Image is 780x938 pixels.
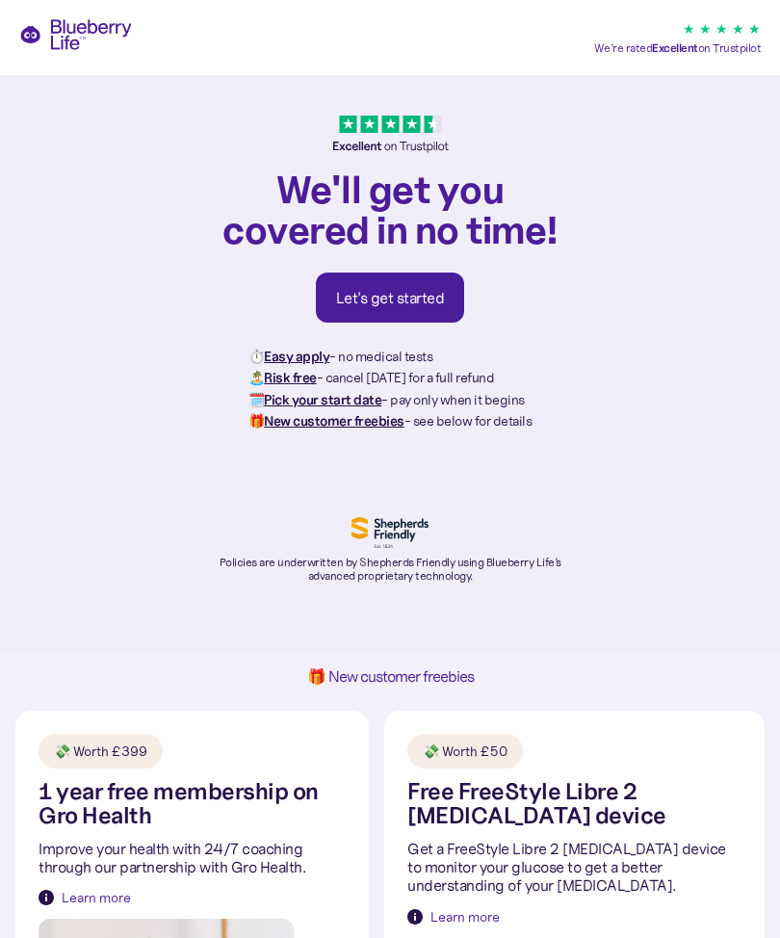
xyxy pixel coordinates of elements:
[264,348,329,365] strong: Easy apply
[54,742,147,761] div: 💸 Worth £399
[423,742,507,761] div: 💸 Worth £50
[430,907,500,926] div: Learn more
[264,369,317,386] strong: Risk free
[264,412,404,430] strong: New customer freebies
[39,840,346,876] p: Improve your health with 24/7 coaching through our partnership with Gro Health.
[407,840,741,896] p: Get a FreeStyle Libre 2 [MEDICAL_DATA] device to monitor your glucose to get a better understandi...
[62,888,131,907] div: Learn more
[336,288,445,307] div: Let's get started
[211,517,569,584] a: Policies are underwritten by Shepherds Friendly using Blueberry Life’s advanced proprietary techn...
[39,780,346,828] h1: 1 year free membership on Gro Health
[211,556,569,584] p: Policies are underwritten by Shepherds Friendly using Blueberry Life’s advanced proprietary techn...
[39,888,131,907] a: Learn more
[31,668,749,685] h1: 🎁 New customer freebies
[316,273,465,323] a: Let's get started
[264,391,381,408] strong: Pick your start date
[248,346,533,432] p: ⏱️ - no medical tests 🏝️ - cancel [DATE] for a full refund 🗓️ - pay only when it begins 🎁 - see b...
[211,169,569,249] h1: We'll get you covered in no time!
[407,907,500,926] a: Learn more
[407,780,741,828] h1: Free FreeStyle Libre 2 [MEDICAL_DATA] device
